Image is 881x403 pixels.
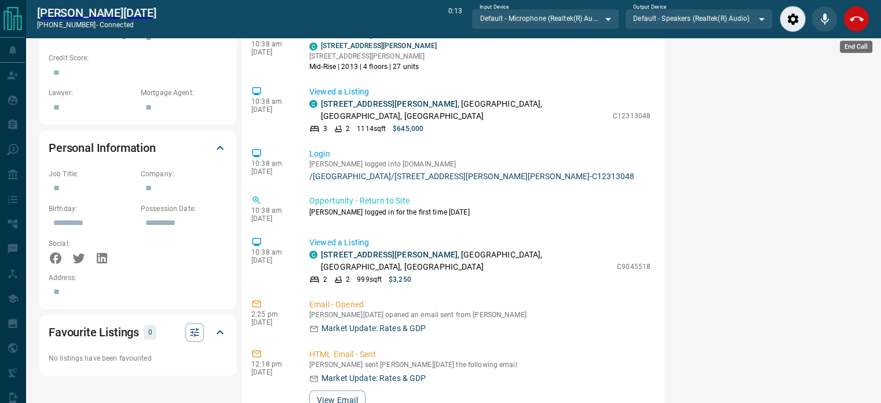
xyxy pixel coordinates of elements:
div: End Call [843,6,869,32]
p: 10:38 am [251,159,292,168]
p: 10:38 am [251,40,292,48]
p: 1114 sqft [357,124,386,134]
p: [PERSON_NAME] logged into [DOMAIN_NAME] [309,160,650,168]
p: 2 [346,124,350,134]
p: [DATE] [251,48,292,56]
p: 10:38 am [251,206,292,215]
p: Viewed a Listing [309,237,650,249]
p: 0 [147,326,153,339]
p: Opportunity - Return to Site [309,195,650,207]
div: Default - Speakers (Realtek(R) Audio) [625,9,773,28]
p: [PHONE_NUMBER] - [37,20,156,30]
p: 12:18 pm [251,360,292,368]
p: 10:38 am [251,248,292,256]
p: [PERSON_NAME] sent [PERSON_NAME][DATE] the following email [309,361,650,369]
p: Company: [141,169,227,179]
div: Mute [811,6,838,32]
p: [DATE] [251,318,292,326]
a: [PERSON_NAME][DATE] [37,6,156,20]
p: [DATE] [251,106,292,114]
a: /[GEOGRAPHIC_DATA]/[STREET_ADDRESS][PERSON_NAME][PERSON_NAME]-C12313048 [309,172,650,181]
p: Possession Date: [141,204,227,214]
label: Input Device [480,3,509,11]
p: Job Title: [49,169,135,179]
p: Address: [49,273,227,283]
p: 2 [323,274,327,285]
p: Credit Score: [49,53,227,63]
a: [STREET_ADDRESS][PERSON_NAME] [321,99,458,108]
p: [PERSON_NAME] logged in for the first time [DATE] [309,207,650,217]
p: [PERSON_NAME][DATE] opened an email sent from [PERSON_NAME] [309,311,650,319]
h2: Personal Information [49,139,156,157]
p: 10:38 am [251,97,292,106]
p: , [GEOGRAPHIC_DATA], [GEOGRAPHIC_DATA], [GEOGRAPHIC_DATA] [321,249,611,273]
div: End Call [840,41,872,53]
p: Mid-Rise | 2013 | 4 floors | 27 units [309,61,437,72]
p: [DATE] [251,215,292,223]
p: Social: [49,238,135,249]
p: [DATE] [251,368,292,376]
p: $645,000 [393,124,423,134]
p: $3,250 [389,274,411,285]
p: C12313048 [613,111,650,121]
div: Default - Microphone (Realtek(R) Audio) [471,9,619,28]
p: HTML Email - Sent [309,348,650,361]
p: Mortgage Agent: [141,88,227,98]
p: 0:13 [448,6,462,32]
p: 999 sqft [357,274,382,285]
p: 2 [346,274,350,285]
a: [STREET_ADDRESS][PERSON_NAME] [321,42,437,50]
label: Output Device [633,3,666,11]
div: Favourite Listings0 [49,318,227,346]
p: Viewed a Listing [309,86,650,98]
p: C9045518 [617,262,650,272]
h2: Favourite Listings [49,323,139,342]
div: Personal Information [49,134,227,162]
p: Lawyer: [49,88,135,98]
p: No listings have been favourited [49,353,227,364]
p: Market Update: Rates & GDP [321,322,426,335]
span: connected [100,21,134,29]
p: 2:25 pm [251,310,292,318]
p: Market Update: Rates & GDP [321,372,426,384]
p: , [GEOGRAPHIC_DATA], [GEOGRAPHIC_DATA], [GEOGRAPHIC_DATA] [321,98,607,122]
p: 3 [323,124,327,134]
p: [STREET_ADDRESS][PERSON_NAME] [309,51,437,61]
p: [DATE] [251,168,292,176]
div: condos.ca [309,42,317,50]
p: Email - Opened [309,299,650,311]
div: condos.ca [309,250,317,259]
div: Audio Settings [780,6,806,32]
div: condos.ca [309,100,317,108]
a: [STREET_ADDRESS][PERSON_NAME] [321,250,458,259]
p: Login [309,148,650,160]
p: Birthday: [49,204,135,214]
p: [DATE] [251,256,292,264]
